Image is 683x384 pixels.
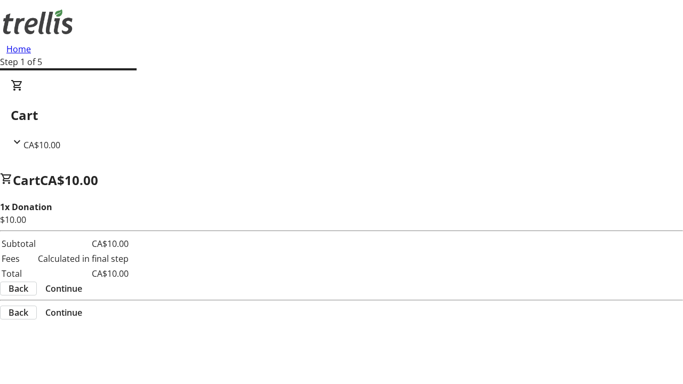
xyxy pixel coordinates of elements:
[37,306,91,319] button: Continue
[1,252,36,266] td: Fees
[9,306,28,319] span: Back
[45,306,82,319] span: Continue
[37,282,91,295] button: Continue
[37,252,129,266] td: Calculated in final step
[9,282,28,295] span: Back
[13,171,40,189] span: Cart
[11,106,672,125] h2: Cart
[37,237,129,251] td: CA$10.00
[40,171,98,189] span: CA$10.00
[1,237,36,251] td: Subtotal
[1,267,36,281] td: Total
[37,267,129,281] td: CA$10.00
[45,282,82,295] span: Continue
[11,79,672,151] div: CartCA$10.00
[23,139,60,151] span: CA$10.00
